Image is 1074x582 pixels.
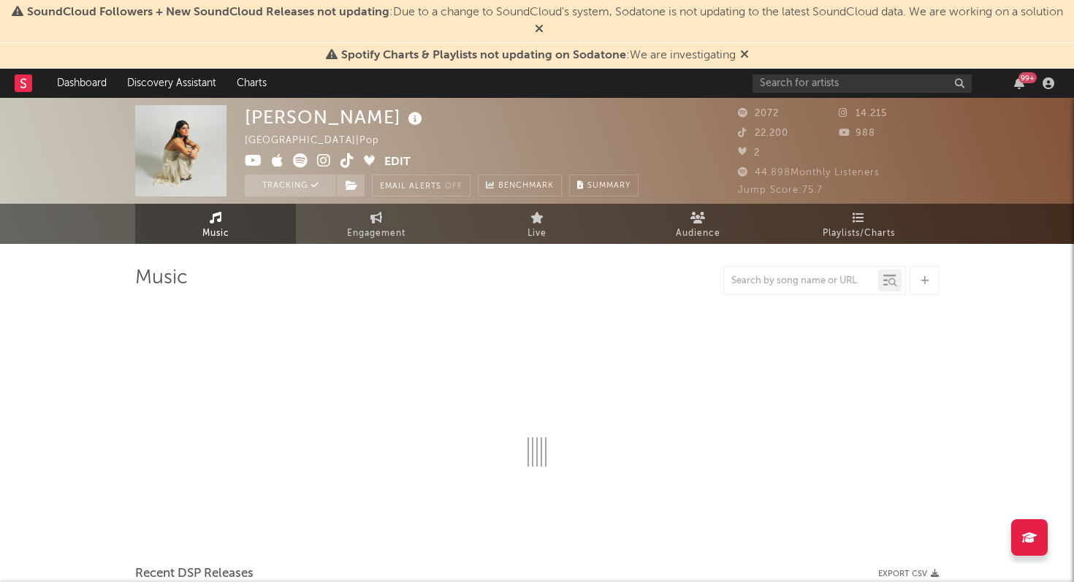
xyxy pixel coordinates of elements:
[740,50,749,61] span: Dismiss
[738,148,760,158] span: 2
[738,109,779,118] span: 2072
[1014,77,1024,89] button: 99+
[296,204,457,244] a: Engagement
[738,129,788,138] span: 22.200
[878,570,939,578] button: Export CSV
[341,50,736,61] span: : We are investigating
[738,168,880,177] span: 44.898 Monthly Listeners
[384,153,411,172] button: Edit
[245,175,336,196] button: Tracking
[478,175,562,196] a: Benchmark
[753,74,972,93] input: Search for artists
[839,129,875,138] span: 988
[117,69,226,98] a: Discovery Assistant
[617,204,778,244] a: Audience
[676,225,720,242] span: Audience
[445,183,462,191] em: Off
[372,175,471,196] button: Email AlertsOff
[1018,72,1037,83] div: 99 +
[839,109,887,118] span: 14.215
[569,175,639,196] button: Summary
[535,24,544,36] span: Dismiss
[498,177,554,195] span: Benchmark
[245,105,426,129] div: [PERSON_NAME]
[47,69,117,98] a: Dashboard
[347,225,405,242] span: Engagement
[27,7,389,18] span: SoundCloud Followers + New SoundCloud Releases not updating
[27,7,1063,18] span: : Due to a change to SoundCloud's system, Sodatone is not updating to the latest SoundCloud data....
[823,225,895,242] span: Playlists/Charts
[341,50,626,61] span: Spotify Charts & Playlists not updating on Sodatone
[226,69,277,98] a: Charts
[135,204,296,244] a: Music
[738,185,823,195] span: Jump Score: 75.7
[528,225,546,242] span: Live
[778,204,939,244] a: Playlists/Charts
[202,225,229,242] span: Music
[587,182,631,190] span: Summary
[245,132,396,150] div: [GEOGRAPHIC_DATA] | Pop
[724,275,878,287] input: Search by song name or URL
[457,204,617,244] a: Live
